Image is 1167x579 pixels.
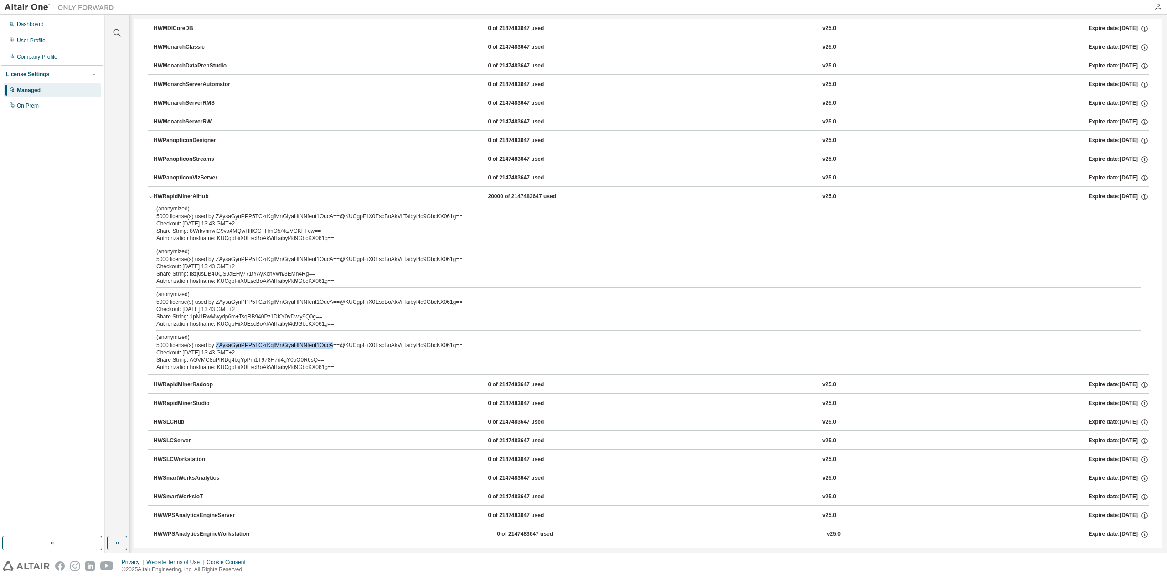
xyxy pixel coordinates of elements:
[822,43,836,51] div: v25.0
[488,81,570,89] div: 0 of 2147483647 used
[822,381,836,389] div: v25.0
[154,474,236,482] div: HWSmartWorksAnalytics
[488,418,570,426] div: 0 of 2147483647 used
[5,3,119,12] img: Altair One
[822,193,836,201] div: v25.0
[822,474,836,482] div: v25.0
[122,566,251,574] p: © 2025 Altair Engineering, Inc. All Rights Reserved.
[6,71,49,78] div: License Settings
[488,381,570,389] div: 0 of 2147483647 used
[17,20,44,28] div: Dashboard
[822,174,836,182] div: v25.0
[85,561,95,571] img: linkedin.svg
[1088,437,1148,445] div: Expire date: [DATE]
[154,493,236,501] div: HWSmartWorksIoT
[822,99,836,108] div: v25.0
[1088,174,1148,182] div: Expire date: [DATE]
[1088,456,1148,464] div: Expire date: [DATE]
[17,87,41,94] div: Managed
[154,506,1149,526] button: HWWPSAnalyticsEngineServer0 of 2147483647 usedv25.0Expire date:[DATE]
[1088,62,1148,70] div: Expire date: [DATE]
[154,512,236,520] div: HWWPSAnalyticsEngineServer
[1088,474,1148,482] div: Expire date: [DATE]
[1088,81,1148,89] div: Expire date: [DATE]
[17,53,57,61] div: Company Profile
[156,235,1119,242] div: Authorization hostname: KUCgpFiiX0EscBoAkVilTaibyl4d9GbcKX061g==
[497,530,579,538] div: 0 of 2147483647 used
[154,487,1149,507] button: HWSmartWorksIoT0 of 2147483647 usedv25.0Expire date:[DATE]
[1088,512,1148,520] div: Expire date: [DATE]
[156,333,1119,348] div: 5000 license(s) used by ZAysaGynPPP5TCzrKgfMnGiyaHfNNfent1OucA==@KUCgpFiiX0EscBoAkVilTaibyl4d9Gbc...
[1088,381,1148,389] div: Expire date: [DATE]
[156,248,1119,263] div: 5000 license(s) used by ZAysaGynPPP5TCzrKgfMnGiyaHfNNfent1OucA==@KUCgpFiiX0EscBoAkVilTaibyl4d9Gbc...
[488,437,570,445] div: 0 of 2147483647 used
[154,524,1149,544] button: HWWPSAnalyticsEngineWorkstation0 of 2147483647 usedv25.0Expire date:[DATE]
[146,559,207,566] div: Website Terms of Use
[156,320,1119,328] div: Authorization hostname: KUCgpFiiX0EscBoAkVilTaibyl4d9GbcKX061g==
[822,25,836,33] div: v25.0
[1088,118,1148,126] div: Expire date: [DATE]
[17,102,39,109] div: On Prem
[822,418,836,426] div: v25.0
[822,118,836,126] div: v25.0
[488,43,570,51] div: 0 of 2147483647 used
[488,493,570,501] div: 0 of 2147483647 used
[148,187,1149,207] button: HWRapidMinerAIHub20000 of 2147483647 usedv25.0Expire date:[DATE]
[154,530,249,538] div: HWWPSAnalyticsEngineWorkstation
[156,263,1119,270] div: Checkout: [DATE] 13:43 GMT+2
[154,43,236,51] div: HWMonarchClassic
[822,437,836,445] div: v25.0
[154,468,1149,488] button: HWSmartWorksAnalytics0 of 2147483647 usedv25.0Expire date:[DATE]
[156,291,1119,298] p: (anonymized)
[822,62,836,70] div: v25.0
[100,561,114,571] img: youtube.svg
[154,394,1149,414] button: HWRapidMinerStudio0 of 2147483647 usedv25.0Expire date:[DATE]
[154,137,236,145] div: HWPanopticonDesigner
[154,431,1149,451] button: HWSLCServer0 of 2147483647 usedv25.0Expire date:[DATE]
[154,112,1149,132] button: HWMonarchServerRW0 of 2147483647 usedv25.0Expire date:[DATE]
[156,277,1119,285] div: Authorization hostname: KUCgpFiiX0EscBoAkVilTaibyl4d9GbcKX061g==
[156,349,1119,356] div: Checkout: [DATE] 13:43 GMT+2
[1088,99,1148,108] div: Expire date: [DATE]
[156,291,1119,306] div: 5000 license(s) used by ZAysaGynPPP5TCzrKgfMnGiyaHfNNfent1OucA==@KUCgpFiiX0EscBoAkVilTaibyl4d9Gbc...
[154,25,236,33] div: HWMDICoreDB
[154,131,1149,151] button: HWPanopticonDesigner0 of 2147483647 usedv25.0Expire date:[DATE]
[154,149,1149,169] button: HWPanopticonStreams0 of 2147483647 usedv25.0Expire date:[DATE]
[156,364,1119,371] div: Authorization hostname: KUCgpFiiX0EscBoAkVilTaibyl4d9GbcKX061g==
[154,418,236,426] div: HWSLCHub
[1088,400,1148,408] div: Expire date: [DATE]
[488,99,570,108] div: 0 of 2147483647 used
[154,56,1149,76] button: HWMonarchDataPrepStudio0 of 2147483647 usedv25.0Expire date:[DATE]
[156,306,1119,313] div: Checkout: [DATE] 13:43 GMT+2
[154,118,236,126] div: HWMonarchServerRW
[156,356,1119,364] div: Share String: AGVMC8uPlRDg4bgYpPm1T978H7d4gY0oQ0R6sQ==
[70,561,80,571] img: instagram.svg
[822,155,836,164] div: v25.0
[1088,25,1148,33] div: Expire date: [DATE]
[154,543,1149,563] button: HWWPSAnalyticsWorkbench0 of 2147483647 usedv25.0Expire date:[DATE]
[154,450,1149,470] button: HWSLCWorkstation0 of 2147483647 usedv25.0Expire date:[DATE]
[488,118,570,126] div: 0 of 2147483647 used
[154,168,1149,188] button: HWPanopticonVizServer0 of 2147483647 usedv25.0Expire date:[DATE]
[122,559,146,566] div: Privacy
[822,512,836,520] div: v25.0
[154,412,1149,432] button: HWSLCHub0 of 2147483647 usedv25.0Expire date:[DATE]
[1089,193,1149,201] div: Expire date: [DATE]
[488,62,570,70] div: 0 of 2147483647 used
[154,99,236,108] div: HWMonarchServerRMS
[488,25,570,33] div: 0 of 2147483647 used
[822,400,836,408] div: v25.0
[154,193,236,201] div: HWRapidMinerAIHub
[156,205,1119,213] p: (anonymized)
[488,193,570,201] div: 20000 of 2147483647 used
[154,75,1149,95] button: HWMonarchServerAutomator0 of 2147483647 usedv25.0Expire date:[DATE]
[488,512,570,520] div: 0 of 2147483647 used
[154,174,236,182] div: HWPanopticonVizServer
[156,220,1119,227] div: Checkout: [DATE] 13:43 GMT+2
[488,474,570,482] div: 0 of 2147483647 used
[17,37,46,44] div: User Profile
[156,248,1119,256] p: (anonymized)
[1088,418,1148,426] div: Expire date: [DATE]
[156,333,1119,341] p: (anonymized)
[154,400,236,408] div: HWRapidMinerStudio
